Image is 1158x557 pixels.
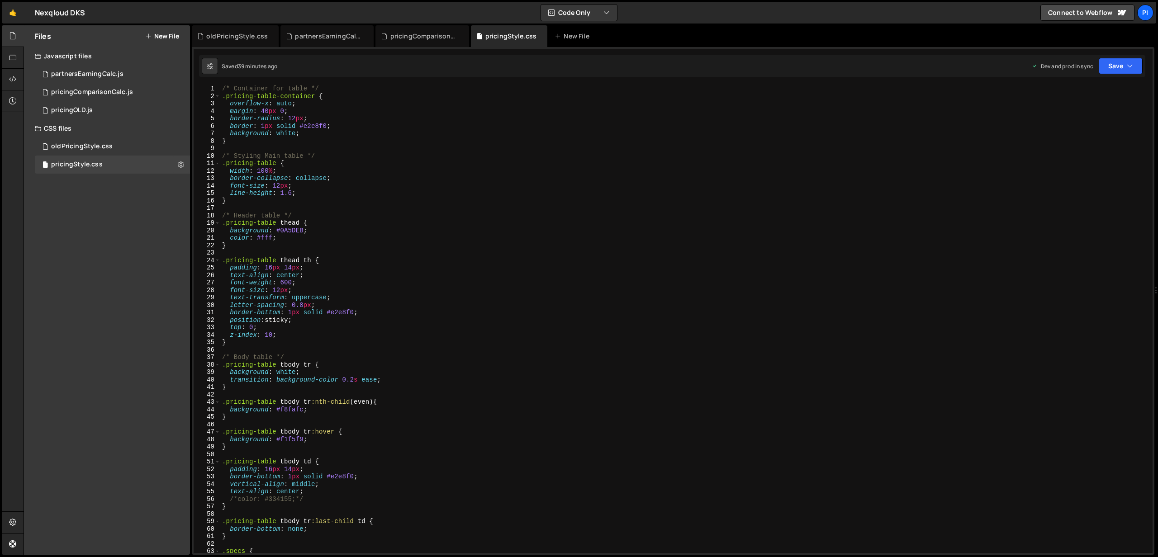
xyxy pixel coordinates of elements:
[51,160,103,169] div: pricingStyle.css
[194,346,220,354] div: 36
[194,406,220,414] div: 44
[194,376,220,384] div: 40
[145,33,179,40] button: New File
[194,287,220,294] div: 28
[194,496,220,503] div: 56
[35,156,190,174] div: 17183/47472.css
[194,354,220,361] div: 37
[194,458,220,466] div: 51
[194,160,220,167] div: 11
[194,204,220,212] div: 17
[1099,58,1143,74] button: Save
[194,100,220,108] div: 3
[555,32,593,41] div: New File
[194,473,220,481] div: 53
[194,361,220,369] div: 38
[541,5,617,21] button: Code Only
[194,294,220,302] div: 29
[194,279,220,287] div: 27
[35,65,190,83] div: 17183/47469.js
[194,391,220,399] div: 42
[194,123,220,130] div: 6
[51,142,113,151] div: oldPricingStyle.css
[194,339,220,346] div: 35
[35,101,190,119] div: 17183/47474.js
[1137,5,1153,21] a: Pi
[194,264,220,272] div: 25
[194,533,220,540] div: 61
[485,32,537,41] div: pricingStyle.css
[194,219,220,227] div: 19
[194,548,220,555] div: 63
[194,413,220,421] div: 45
[1032,62,1093,70] div: Dev and prod in sync
[194,272,220,279] div: 26
[194,428,220,436] div: 47
[194,503,220,510] div: 57
[35,137,190,156] div: 17183/47505.css
[194,115,220,123] div: 5
[194,85,220,93] div: 1
[194,398,220,406] div: 43
[194,197,220,205] div: 16
[194,316,220,324] div: 32
[194,249,220,257] div: 23
[194,451,220,458] div: 50
[194,137,220,145] div: 8
[194,309,220,316] div: 31
[222,62,277,70] div: Saved
[194,510,220,518] div: 58
[1040,5,1134,21] a: Connect to Webflow
[24,119,190,137] div: CSS files
[194,443,220,451] div: 49
[194,257,220,264] div: 24
[194,93,220,100] div: 2
[194,466,220,473] div: 52
[194,242,220,250] div: 22
[206,32,268,41] div: oldPricingStyle.css
[194,302,220,309] div: 30
[51,70,123,78] div: partnersEarningCalc.js
[51,106,93,114] div: pricingOLD.js
[194,189,220,197] div: 15
[194,436,220,444] div: 48
[194,383,220,391] div: 41
[194,525,220,533] div: 60
[2,2,24,24] a: 🤙
[194,182,220,190] div: 14
[35,31,51,41] h2: Files
[194,481,220,488] div: 54
[24,47,190,65] div: Javascript files
[194,331,220,339] div: 34
[194,540,220,548] div: 62
[194,167,220,175] div: 12
[194,368,220,376] div: 39
[194,234,220,242] div: 21
[295,32,363,41] div: partnersEarningCalc.js
[194,130,220,137] div: 7
[51,88,133,96] div: pricingComparisonCalc.js
[238,62,277,70] div: 39 minutes ago
[35,83,190,101] div: 17183/47471.js
[194,108,220,115] div: 4
[194,212,220,220] div: 18
[194,145,220,152] div: 9
[194,421,220,429] div: 46
[390,32,458,41] div: pricingComparisonCalc.js
[35,7,85,18] div: Nexqloud DKS
[194,518,220,525] div: 59
[194,152,220,160] div: 10
[194,324,220,331] div: 33
[194,488,220,496] div: 55
[194,227,220,235] div: 20
[194,175,220,182] div: 13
